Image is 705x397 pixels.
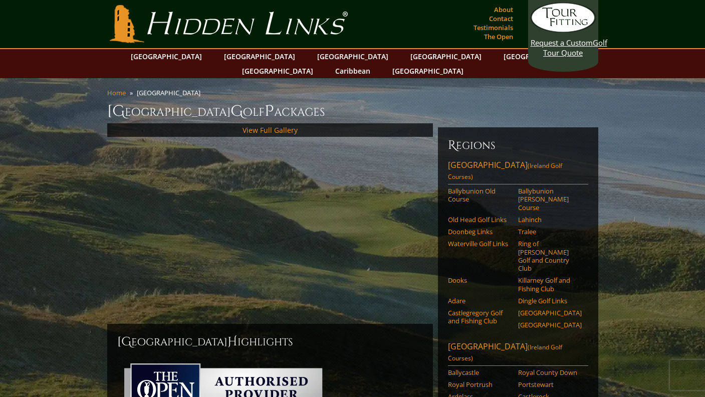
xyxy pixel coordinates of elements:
a: [GEOGRAPHIC_DATA] [387,64,468,78]
a: Request a CustomGolf Tour Quote [531,3,596,58]
a: [GEOGRAPHIC_DATA] [518,309,582,317]
a: [GEOGRAPHIC_DATA] [219,49,300,64]
a: Ballybunion [PERSON_NAME] Course [518,187,582,212]
a: Royal Portrush [448,380,512,388]
a: The Open [482,30,516,44]
a: Lahinch [518,216,582,224]
span: Request a Custom [531,38,593,48]
span: P [265,101,274,121]
a: Ring of [PERSON_NAME] Golf and Country Club [518,240,582,272]
a: Ballycastle [448,368,512,376]
a: Royal County Down [518,368,582,376]
a: Doonbeg Links [448,228,512,236]
a: [GEOGRAPHIC_DATA] [499,49,580,64]
a: Dooks [448,276,512,284]
a: Killarney Golf and Fishing Club [518,276,582,293]
a: [GEOGRAPHIC_DATA] [126,49,207,64]
a: [GEOGRAPHIC_DATA](Ireland Golf Courses) [448,159,588,184]
a: Testimonials [471,21,516,35]
span: H [227,334,238,350]
span: G [230,101,243,121]
a: Adare [448,297,512,305]
a: Caribbean [330,64,375,78]
a: [GEOGRAPHIC_DATA] [237,64,318,78]
a: Waterville Golf Links [448,240,512,248]
a: Old Head Golf Links [448,216,512,224]
a: Portstewart [518,380,582,388]
a: [GEOGRAPHIC_DATA] [405,49,487,64]
a: Ballybunion Old Course [448,187,512,204]
h6: Regions [448,137,588,153]
a: [GEOGRAPHIC_DATA] [518,321,582,329]
a: Tralee [518,228,582,236]
h2: [GEOGRAPHIC_DATA] ighlights [117,334,423,350]
span: (Ireland Golf Courses) [448,343,562,362]
a: About [492,3,516,17]
a: [GEOGRAPHIC_DATA] [312,49,393,64]
a: Home [107,88,126,97]
h1: [GEOGRAPHIC_DATA] olf ackages [107,101,598,121]
a: Contact [487,12,516,26]
span: (Ireland Golf Courses) [448,161,562,181]
a: View Full Gallery [243,125,298,135]
li: [GEOGRAPHIC_DATA] [137,88,204,97]
a: Dingle Golf Links [518,297,582,305]
a: Castlegregory Golf and Fishing Club [448,309,512,325]
a: [GEOGRAPHIC_DATA](Ireland Golf Courses) [448,341,588,366]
